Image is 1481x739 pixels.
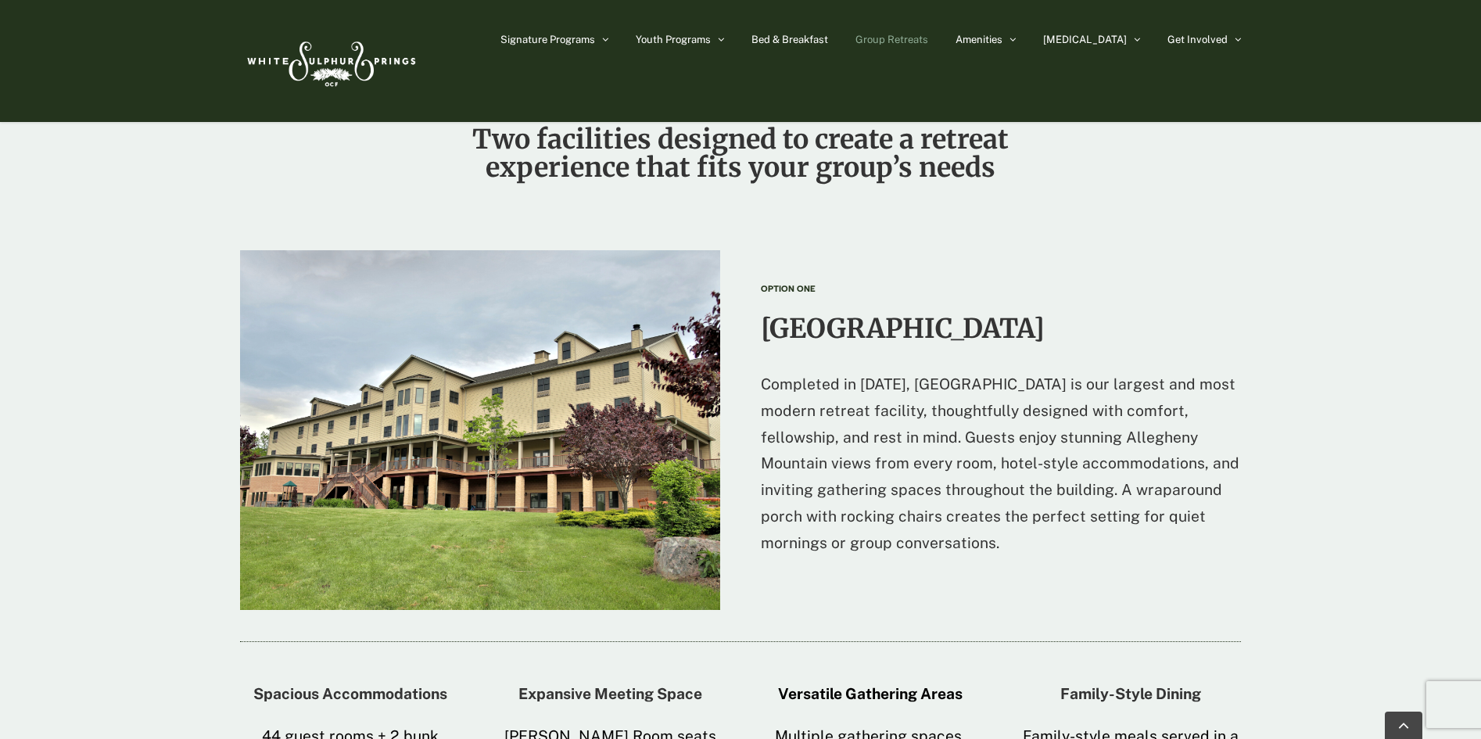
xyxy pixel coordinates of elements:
[240,24,420,98] img: White Sulphur Springs Logo
[636,34,711,45] span: Youth Programs
[855,34,928,45] span: Group Retreats
[448,125,1033,181] h2: Two facilities designed to create a retreat experience that fits your group’s needs
[1043,34,1127,45] span: [MEDICAL_DATA]
[778,685,963,702] strong: Versatile Gathering Areas
[240,250,721,611] img: Heritage House
[1167,34,1228,45] span: Get Involved
[500,34,595,45] span: Signature Programs
[956,34,1002,45] span: Amenities
[1060,685,1201,702] strong: Family-Style Dining
[253,685,447,702] strong: Spacious Accommodations
[518,685,702,702] strong: Expansive Meeting Space
[761,314,1242,343] h2: [GEOGRAPHIC_DATA]
[751,34,828,45] span: Bed & Breakfast
[761,371,1242,557] p: Completed in [DATE], [GEOGRAPHIC_DATA] is our largest and most modern retreat facility, thoughtfu...
[761,284,816,294] strong: OPTION ONE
